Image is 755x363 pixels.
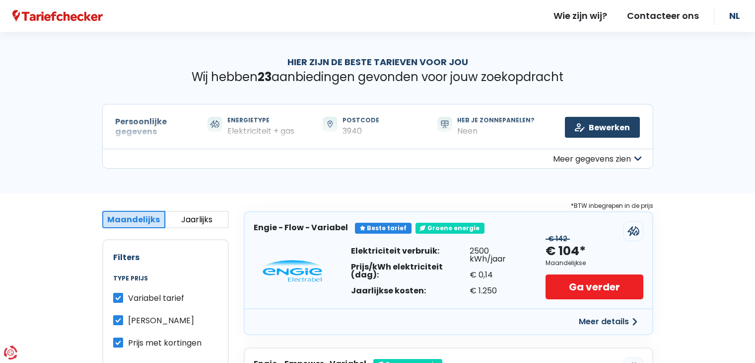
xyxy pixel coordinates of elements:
legend: Type prijs [113,275,218,292]
div: 2500 kWh/jaar [470,247,526,263]
div: Prijs/kWh elektriciteit (dag): [351,263,470,279]
div: Maandelijkse [546,260,586,267]
button: Meer details [573,313,643,331]
div: *BTW inbegrepen in de prijs [244,200,653,211]
span: Prijs met kortingen [128,337,202,349]
button: Jaarlijks [165,211,229,228]
button: Maandelijks [102,211,166,228]
div: € 104* [546,243,586,260]
p: Wij hebben aanbiedingen gevonden voor jouw zoekopdracht [102,70,653,85]
a: Bewerken [565,117,640,138]
a: Ga verder [546,274,643,299]
img: Tariefchecker logo [12,10,103,22]
h3: Engie - Flow - Variabel [254,223,348,232]
h1: Hier zijn de beste tarieven voor jou [102,57,653,68]
a: Tariefchecker [12,9,103,22]
h2: Filters [113,253,218,262]
span: 23 [258,69,272,85]
div: Groene energie [415,223,484,234]
span: [PERSON_NAME] [128,315,194,326]
span: Variabel tarief [128,292,184,304]
img: Engie [263,260,322,282]
div: € 142 [546,235,570,243]
div: Beste tarief [355,223,412,234]
div: € 0,14 [470,271,526,279]
button: Meer gegevens zien [102,149,653,169]
div: Elektriciteit verbruik: [351,247,470,255]
div: Jaarlijkse kosten: [351,287,470,295]
div: € 1.250 [470,287,526,295]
